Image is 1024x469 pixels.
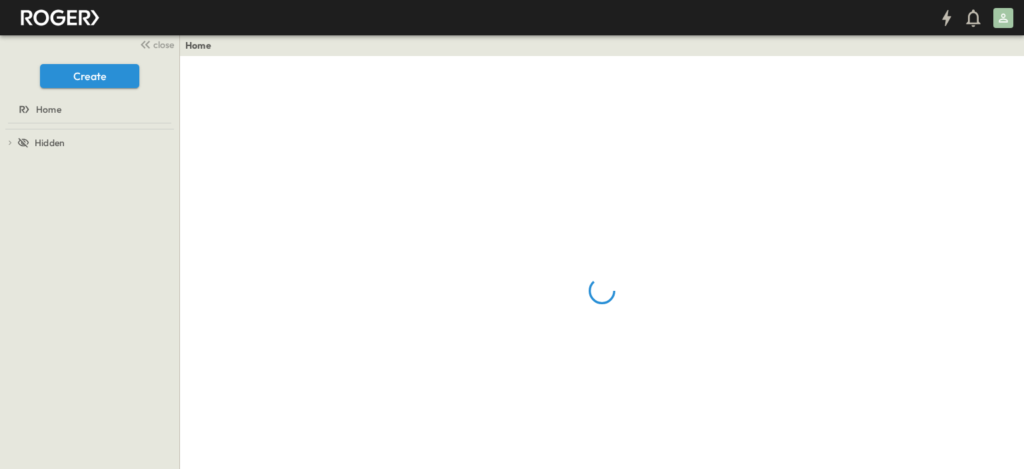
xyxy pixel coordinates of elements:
span: Home [36,103,61,116]
a: Home [185,39,211,52]
span: Hidden [35,136,65,149]
span: close [153,38,174,51]
button: close [134,35,177,53]
a: Home [3,100,174,119]
button: Create [40,64,139,88]
nav: breadcrumbs [185,39,219,52]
